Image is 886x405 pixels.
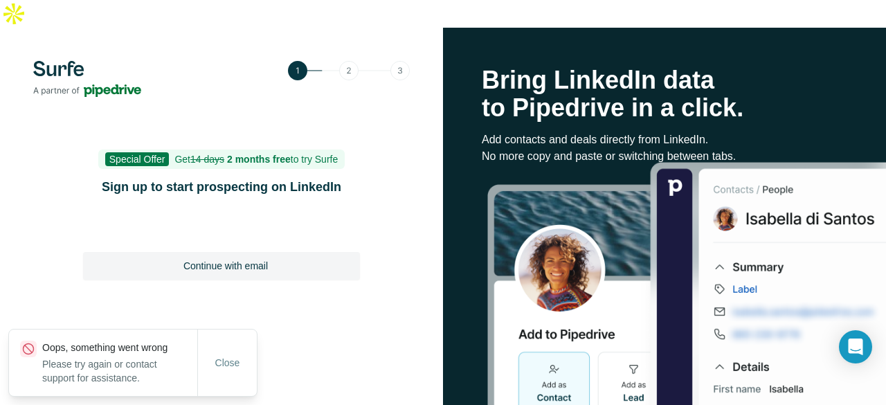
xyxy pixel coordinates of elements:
[42,357,197,385] p: Please try again or contact support for assistance.
[215,356,240,370] span: Close
[83,177,360,197] h1: Sign up to start prospecting on LinkedIn
[482,66,847,122] h1: Bring LinkedIn data to Pipedrive in a click.
[227,154,291,165] b: 2 months free
[190,154,224,165] s: 14 days
[183,259,268,273] span: Continue with email
[42,341,197,354] p: Oops, something went wrong
[288,61,410,80] img: Step 1
[482,148,847,165] p: No more copy and paste or switching between tabs.
[33,61,141,97] img: Surfe's logo
[482,132,847,148] p: Add contacts and deals directly from LinkedIn.
[206,350,250,375] button: Close
[839,330,872,363] div: Open Intercom Messenger
[76,215,367,245] iframe: Sign in with Google Button
[105,152,170,166] span: Special Offer
[174,154,338,165] span: Get to try Surfe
